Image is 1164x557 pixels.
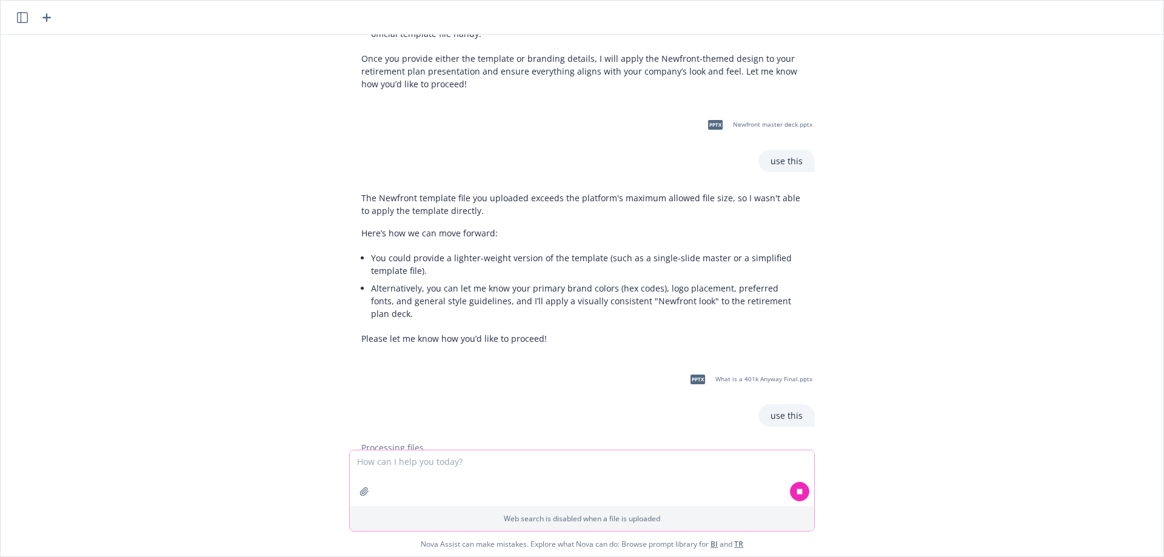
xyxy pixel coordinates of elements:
[371,279,803,322] li: Alternatively, you can let me know your primary brand colors (hex codes), logo placement, preferr...
[683,364,815,395] div: pptxWhat is a 401k Anyway Final.pptx
[691,375,705,384] span: pptx
[734,539,743,549] a: TR
[708,120,723,129] span: pptx
[771,155,803,167] p: use this
[361,332,803,345] p: Please let me know how you’d like to proceed!
[371,249,803,279] li: You could provide a lighter-weight version of the template (such as a single-slide master or a si...
[711,539,718,549] a: BI
[361,52,803,90] p: Once you provide either the template or branding details, I will apply the Newfront-themed design...
[349,441,815,454] div: Processing files...
[361,227,803,239] p: Here’s how we can move forward:
[715,375,812,383] span: What is a 401k Anyway Final.pptx
[771,409,803,422] p: use this
[361,192,803,217] p: The Newfront template file you uploaded exceeds the platform's maximum allowed file size, so I wa...
[733,121,812,128] span: Newfront master deck.pptx
[357,513,807,524] p: Web search is disabled when a file is uploaded
[700,110,815,140] div: pptxNewfront master deck.pptx
[5,532,1159,556] span: Nova Assist can make mistakes. Explore what Nova can do: Browse prompt library for and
